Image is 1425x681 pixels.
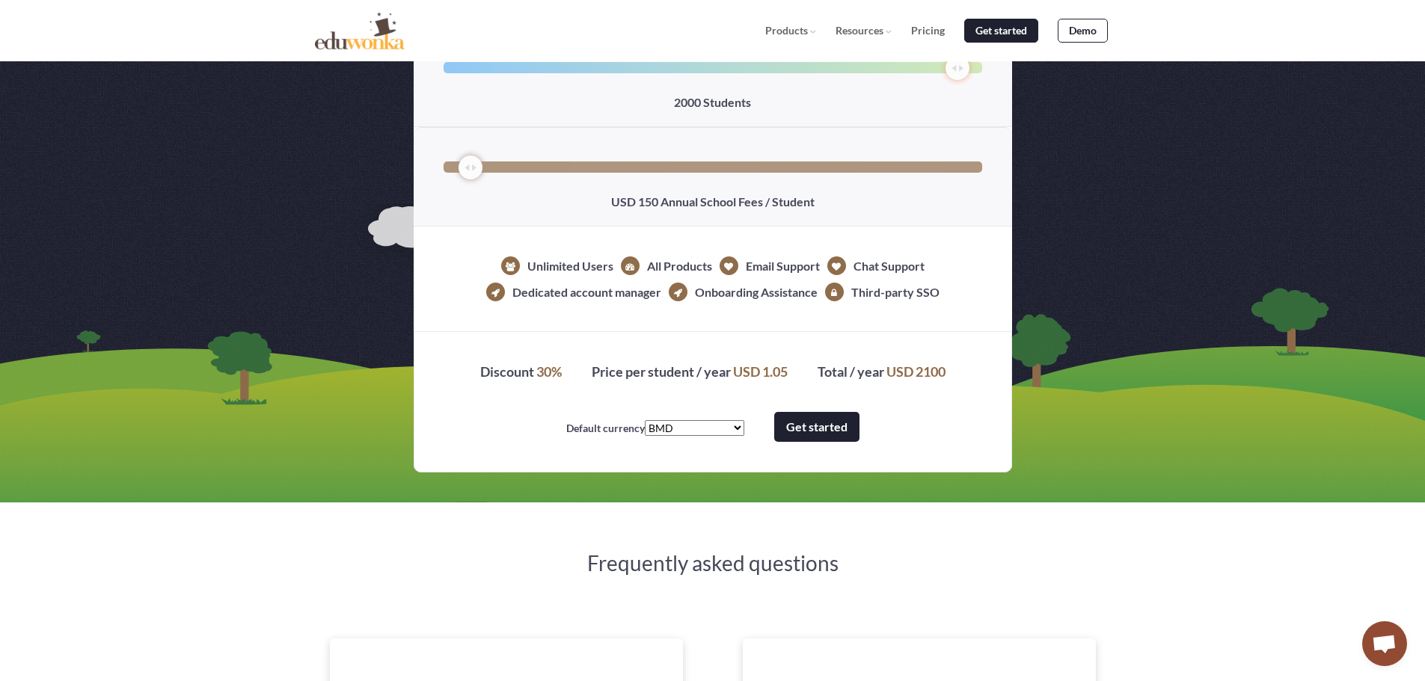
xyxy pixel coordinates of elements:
span: Email Support [746,257,820,275]
span: 2000 [674,95,701,109]
span: Annual School Fees / Student [661,194,815,209]
span: USD 2100 [886,363,946,380]
strong: Discount [480,363,534,380]
span: Unlimited Users [527,257,613,275]
span: Onboarding Assistance [695,283,818,301]
strong: Price per student / year [592,363,731,380]
h2: Frequently asked questions [315,547,1111,579]
span: Default currency [566,422,744,434]
span: 150 [638,194,658,209]
span: Students [703,95,751,109]
a: Get started [774,412,859,442]
span: Chat Support [854,257,925,275]
a: Get started [964,19,1038,43]
span: Dedicated account manager [512,283,661,301]
a: Pricing [911,25,945,37]
a: Demo [1058,19,1108,43]
span: USD [611,194,636,209]
a: Open chat [1362,621,1407,666]
span: All Products [647,257,712,275]
img: Educational Data Analytics | Eduwonka [315,12,405,49]
span: USD 1.05 [733,363,788,380]
strong: Total / year [818,363,884,380]
span: 30% [536,363,562,380]
span: Third-party SSO [851,283,940,301]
